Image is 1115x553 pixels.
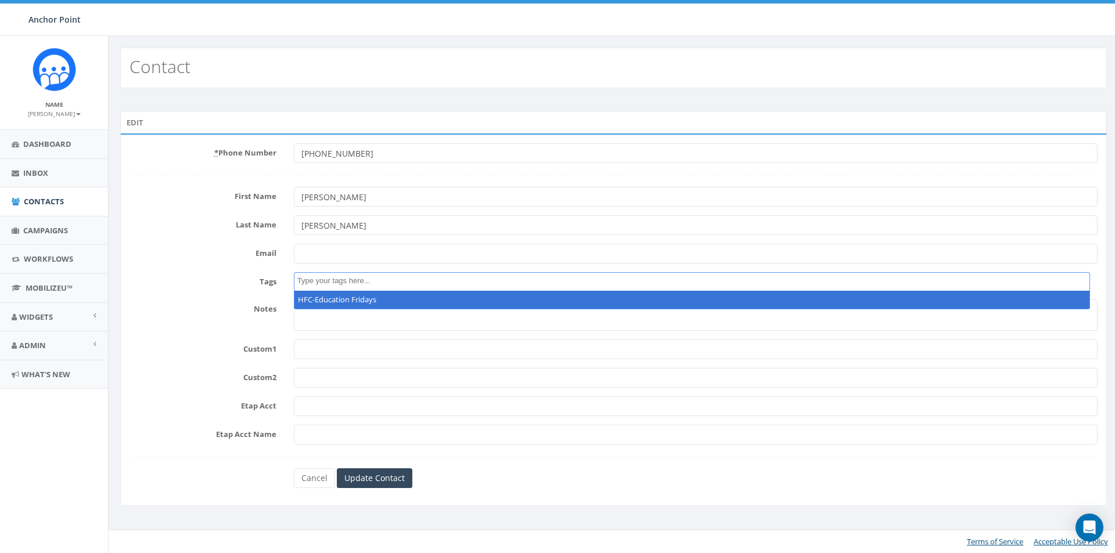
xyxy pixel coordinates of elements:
img: Rally_platform_Icon_1.png [33,48,76,91]
li: HFC-Education Fridays [294,291,1090,309]
h2: Contact [130,57,190,76]
a: Acceptable Use Policy [1034,536,1108,547]
small: [PERSON_NAME] [28,110,81,118]
small: Name [45,100,63,109]
label: Phone Number [121,143,285,158]
span: What's New [21,369,70,379]
div: Edit [120,111,1107,134]
label: First Name [121,187,285,202]
span: Inbox [23,168,48,178]
label: Custom1 [121,339,285,355]
div: Open Intercom Messenger [1076,514,1103,541]
label: Last Name [121,215,285,230]
input: Update Contact [337,468,412,488]
textarea: Search [297,276,1090,286]
span: MobilizeU™ [26,283,73,293]
span: Admin [19,340,46,350]
abbr: required [214,147,218,158]
span: Anchor Point [28,14,81,25]
label: Tags [121,272,285,287]
span: Contacts [24,196,64,207]
label: Etap Acct Name [121,425,285,440]
span: Widgets [19,312,53,322]
label: Notes [121,299,285,315]
span: Campaigns [23,225,68,236]
label: Email [121,244,285,259]
span: Workflows [24,254,73,264]
a: Terms of Service [967,536,1023,547]
label: Custom2 [121,368,285,383]
a: Cancel [294,468,335,488]
span: Dashboard [23,139,71,149]
label: Etap Acct [121,396,285,411]
a: [PERSON_NAME] [28,108,81,118]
